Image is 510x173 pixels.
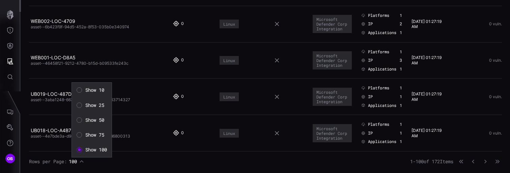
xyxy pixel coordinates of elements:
[0,151,20,166] button: OB
[368,30,396,35] span: Applications
[223,131,235,136] div: Linux
[29,158,67,165] span: Rows per Page:
[400,131,403,136] div: 1
[7,155,13,162] span: OB
[368,122,389,127] span: Platforms
[412,91,442,102] time: [DATE] 01:27:19 AM
[223,94,235,99] div: Linux
[181,130,187,136] div: 0
[412,19,442,29] time: [DATE] 01:27:19 AM
[456,94,502,99] div: 0 vuln.
[400,94,403,99] div: 1
[31,18,75,24] a: WEB002-LOC-4709
[400,66,403,72] div: 1
[400,103,403,108] div: 1
[368,94,373,99] span: IP
[410,158,453,165] span: 1 - 100 of 172 Items
[31,127,71,133] a: UB018-LOC-A4B7
[181,94,187,100] div: 0
[223,22,235,26] div: Linux
[368,49,389,55] span: Platforms
[400,21,403,27] div: 2
[316,17,348,31] div: Microsoft Defender Corp Integration
[412,128,442,138] time: [DATE] 01:27:19 AM
[400,122,403,127] div: 1
[85,102,104,108] span: Show 25
[31,91,72,97] a: UB019-LOC-487D
[400,30,403,35] div: 1
[368,13,389,18] span: Platforms
[31,97,130,102] span: asset--3aba1248-6636-4a5d-a233-475f63714327
[412,55,442,65] time: [DATE] 01:27:19 AM
[368,139,396,144] span: Applications
[368,103,396,108] span: Applications
[85,117,104,123] span: Show 50
[31,61,129,66] span: asset--46458f21-9212-4780-b15d-b09533fe243c
[181,57,187,63] div: 0
[400,85,403,91] div: 1
[456,21,502,27] div: 0 vuln.
[457,158,465,165] button: First Page
[368,58,373,63] span: IP
[31,134,130,139] span: asset--4e7bde3a-d941-4b90-a4b5-8eafd6800313
[85,87,104,93] span: Show 10
[316,53,348,67] div: Microsoft Defender Corp Integration
[469,158,478,165] button: Previous Page
[68,158,84,165] button: 100
[493,158,502,165] button: Last Page
[316,90,348,104] div: Microsoft Defender Corp Integration
[368,85,389,91] span: Platforms
[31,55,76,60] a: WEB001-LOC-D8A5
[400,139,403,144] div: 1
[368,66,396,72] span: Applications
[85,146,107,153] span: Show 100
[316,126,348,140] div: Microsoft Defender Corp Integration
[400,13,403,18] div: 1
[400,49,403,55] div: 1
[368,131,373,136] span: IP
[456,58,502,63] div: 0 vuln.
[223,58,235,63] div: Linux
[31,24,129,29] span: asset--6b423f9f-94d5-452a-8f53-035b0e340974
[368,21,373,27] span: IP
[181,21,187,27] div: 0
[456,131,502,136] div: 0 vuln.
[400,58,403,63] div: 3
[481,158,490,165] button: Next Page
[85,132,104,138] span: Show 75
